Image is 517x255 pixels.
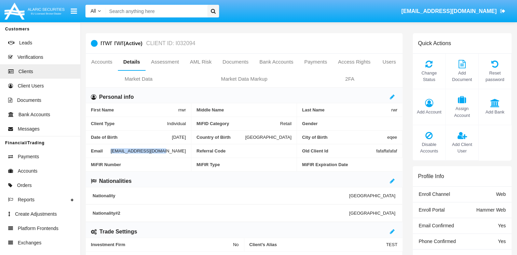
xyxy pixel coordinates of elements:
[245,135,291,140] span: [GEOGRAPHIC_DATA]
[106,5,205,17] input: Search
[91,135,172,140] span: Date of Birth
[86,71,191,87] a: Market Data
[376,148,397,153] span: fafaffafafaf
[91,148,111,153] span: Email
[18,68,33,75] span: Clients
[302,162,397,167] span: MiFIR Expiration Date
[387,135,397,140] span: eqee
[93,211,349,216] span: Nationality #2
[172,135,186,140] span: [DATE]
[418,173,444,179] h6: Profile Info
[91,162,186,167] span: MiFIR Number
[145,41,195,46] small: CLIENT ID: I032094
[302,107,391,112] span: Last Name
[196,162,291,167] span: MiFIR Type
[17,182,32,189] span: Orders
[418,40,451,46] h6: Quick Actions
[419,223,454,228] span: Email Confirmed
[118,54,146,70] a: Details
[299,54,332,70] a: Payments
[496,191,506,197] span: Web
[386,242,397,247] span: TEST
[19,39,32,46] span: Leads
[419,207,445,213] span: Enroll Portal
[17,54,43,61] span: Verifications
[91,107,178,112] span: First Name
[449,70,475,83] span: Add Document
[419,191,450,197] span: Enroll Channel
[3,1,66,21] img: Logo image
[332,54,376,70] a: Access Rights
[416,70,442,83] span: Change Status
[196,148,291,153] span: Referral Code
[18,82,44,90] span: Client Users
[18,196,35,203] span: Reports
[302,148,376,153] span: Old Client Id
[416,141,442,154] span: Disable Accounts
[196,107,291,112] span: Middle Name
[233,242,239,247] span: No
[124,39,145,47] div: (Active)
[449,141,475,154] span: Add Client User
[280,121,291,126] span: Retail
[100,39,195,47] h5: rrwr rwr
[91,121,167,126] span: Client Type
[18,239,41,246] span: Exchanges
[476,207,506,213] span: Hammer Web
[99,93,134,101] h6: Personal info
[498,223,506,228] span: Yes
[178,107,186,112] span: rrwr
[217,54,254,70] a: Documents
[302,135,387,140] span: City of Birth
[249,242,386,247] span: Client’s Alias
[449,105,475,118] span: Assign Account
[419,239,456,244] span: Phone Confirmed
[93,193,349,198] span: Nationality
[254,54,299,70] a: Bank Accounts
[18,225,58,232] span: Platform Frontends
[498,239,506,244] span: Yes
[91,8,96,14] span: All
[196,121,280,126] span: MiFID Category
[482,70,508,83] span: Reset password
[18,125,40,133] span: Messages
[349,211,395,216] span: [GEOGRAPHIC_DATA]
[391,107,397,112] span: rwr
[146,54,185,70] a: Assessment
[398,2,508,21] a: [EMAIL_ADDRESS][DOMAIN_NAME]
[99,228,137,236] h6: Trade Settings
[99,177,132,185] h6: Nationalities
[416,109,442,115] span: Add Account
[401,8,496,14] span: [EMAIL_ADDRESS][DOMAIN_NAME]
[191,71,297,87] a: Market Data Markup
[185,54,217,70] a: AML Risk
[167,121,186,126] span: Individual
[18,167,38,175] span: Accounts
[15,211,57,218] span: Create Adjustments
[302,121,397,126] span: Gender
[86,54,118,70] a: Accounts
[17,97,41,104] span: Documents
[111,148,186,153] span: [EMAIL_ADDRESS][DOMAIN_NAME]
[376,54,403,70] a: Users
[85,8,106,15] a: All
[482,109,508,115] span: Add Bank
[91,242,233,247] span: Investment Firm
[18,111,50,118] span: Bank Accounts
[196,135,245,140] span: Country of Birth
[297,71,403,87] a: 2FA
[349,193,395,198] span: [GEOGRAPHIC_DATA]
[18,153,39,160] span: Payments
